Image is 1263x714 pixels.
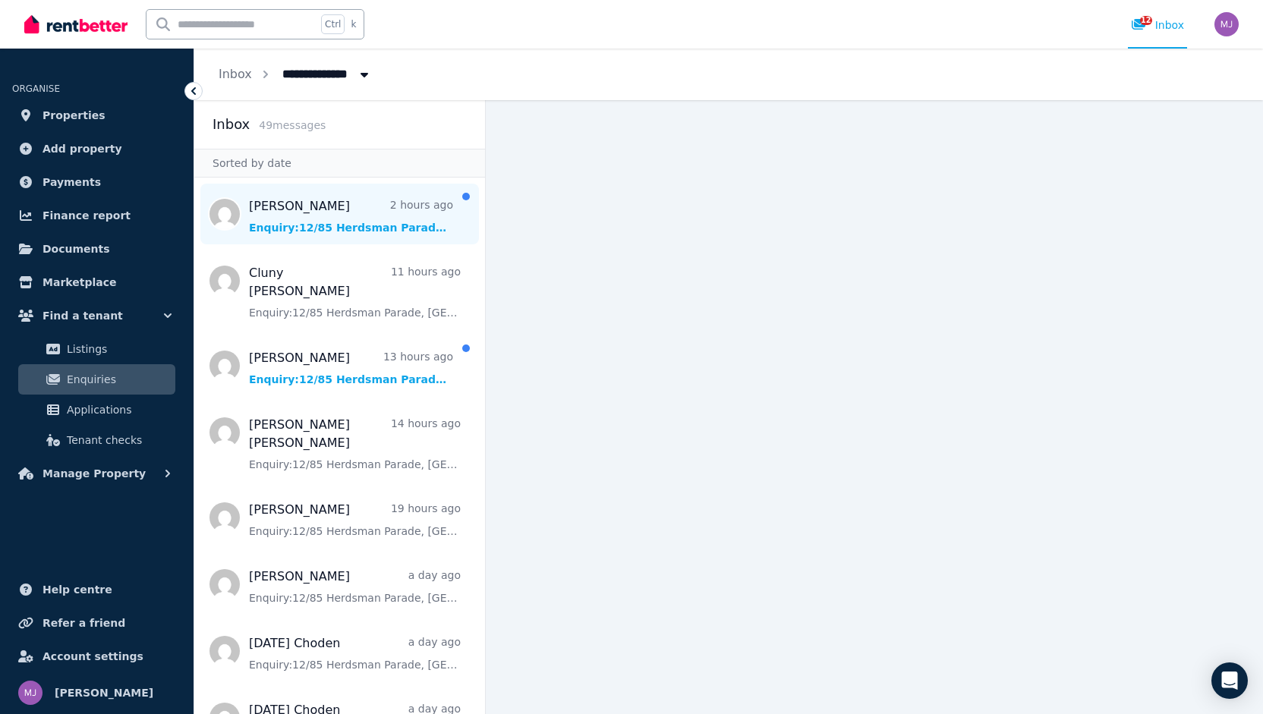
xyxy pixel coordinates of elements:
a: Documents [12,234,181,264]
span: Find a tenant [43,307,123,325]
button: Find a tenant [12,300,181,331]
span: ORGANISE [12,83,60,94]
a: [PERSON_NAME] [PERSON_NAME]14 hours agoEnquiry:12/85 Herdsman Parade, [GEOGRAPHIC_DATA]. [249,416,461,472]
span: Add property [43,140,122,158]
a: Finance report [12,200,181,231]
a: Listings [18,334,175,364]
a: Payments [12,167,181,197]
span: Refer a friend [43,614,125,632]
span: Enquiries [67,370,169,388]
a: Refer a friend [12,608,181,638]
a: Enquiries [18,364,175,395]
span: Documents [43,240,110,258]
div: Sorted by date [194,149,485,178]
span: Marketplace [43,273,116,291]
a: [PERSON_NAME]a day agoEnquiry:12/85 Herdsman Parade, [GEOGRAPHIC_DATA]. [249,568,461,605]
button: Manage Property [12,458,181,489]
span: Ctrl [321,14,345,34]
span: [PERSON_NAME] [55,684,153,702]
span: Listings [67,340,169,358]
a: Tenant checks [18,425,175,455]
a: Properties [12,100,181,131]
span: Tenant checks [67,431,169,449]
span: Properties [43,106,106,124]
a: [PERSON_NAME]2 hours agoEnquiry:12/85 Herdsman Parade, [GEOGRAPHIC_DATA]. [249,197,453,235]
a: Account settings [12,641,181,672]
img: Michelle Johnston [18,681,43,705]
a: [PERSON_NAME]19 hours agoEnquiry:12/85 Herdsman Parade, [GEOGRAPHIC_DATA]. [249,501,461,539]
a: Add property [12,134,181,164]
span: k [351,18,356,30]
span: Account settings [43,647,143,665]
h2: Inbox [213,114,250,135]
span: Applications [67,401,169,419]
a: Help centre [12,574,181,605]
a: Marketplace [12,267,181,297]
span: Payments [43,173,101,191]
span: Help centre [43,580,112,599]
span: Finance report [43,206,131,225]
nav: Breadcrumb [194,49,396,100]
div: Open Intercom Messenger [1211,662,1248,699]
img: RentBetter [24,13,128,36]
span: 49 message s [259,119,326,131]
a: [PERSON_NAME]13 hours agoEnquiry:12/85 Herdsman Parade, [GEOGRAPHIC_DATA]. [249,349,453,387]
a: Cluny [PERSON_NAME]11 hours agoEnquiry:12/85 Herdsman Parade, [GEOGRAPHIC_DATA]. [249,264,461,320]
a: [DATE] Chodena day agoEnquiry:12/85 Herdsman Parade, [GEOGRAPHIC_DATA]. [249,634,461,672]
span: 12 [1140,16,1152,25]
span: Manage Property [43,464,146,483]
nav: Message list [194,178,485,714]
img: Michelle Johnston [1214,12,1239,36]
a: Applications [18,395,175,425]
a: Inbox [219,67,252,81]
div: Inbox [1131,17,1184,33]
